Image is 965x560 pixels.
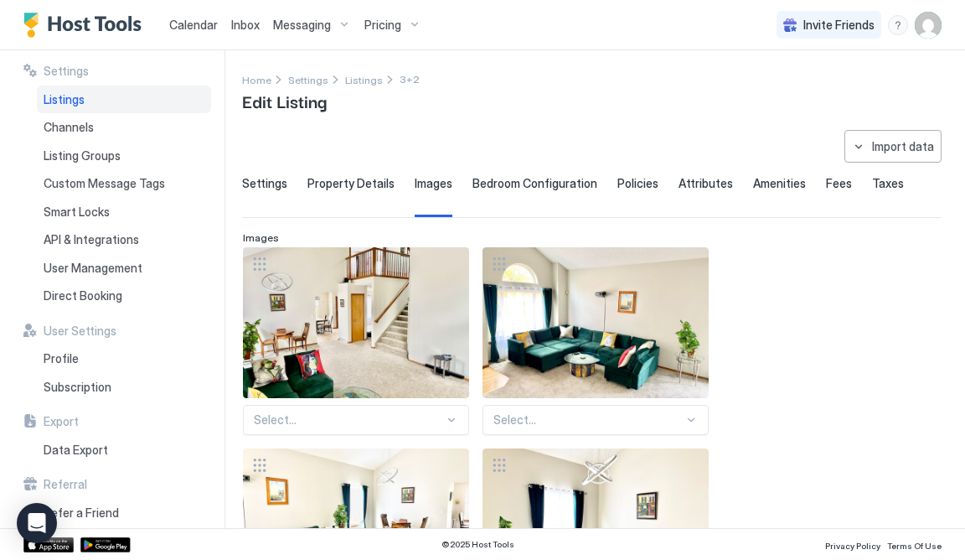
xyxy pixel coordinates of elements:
[80,537,131,552] a: Google Play Store
[37,113,211,142] a: Channels
[44,205,110,220] span: Smart Locks
[44,176,165,191] span: Custom Message Tags
[345,70,383,88] div: Breadcrumb
[44,148,121,163] span: Listing Groups
[23,537,74,552] a: App Store
[44,477,87,492] span: Referral
[825,536,880,553] a: Privacy Policy
[44,506,119,521] span: Refer a Friend
[679,176,733,191] span: Attributes
[872,176,904,191] span: Taxes
[307,176,395,191] span: Property Details
[803,18,875,33] span: Invite Friends
[44,92,85,107] span: Listings
[17,503,57,543] div: Open Intercom Messenger
[169,18,218,32] span: Calendar
[887,541,942,551] span: Terms Of Use
[472,176,597,191] span: Bedroom Configuration
[243,247,469,398] div: View image
[482,247,709,398] div: View image
[37,198,211,226] a: Smart Locks
[231,18,260,32] span: Inbox
[288,70,328,88] div: Breadcrumb
[441,539,514,550] span: © 2025 Host Tools
[242,70,271,88] a: Home
[44,261,142,276] span: User Management
[37,86,211,114] a: Listings
[37,436,211,464] a: Data Export
[44,288,122,303] span: Direct Booking
[37,345,211,373] a: Profile
[888,15,908,35] div: menu
[37,169,211,198] a: Custom Message Tags
[242,88,327,113] span: Edit Listing
[242,176,287,191] span: Settings
[44,414,79,429] span: Export
[288,70,328,88] a: Settings
[231,16,260,34] a: Inbox
[243,231,279,244] span: Images
[37,254,211,283] a: User Management
[400,73,420,86] span: Breadcrumb
[242,70,271,88] div: Breadcrumb
[415,176,452,191] span: Images
[44,324,116,339] span: User Settings
[44,64,89,79] span: Settings
[345,74,383,86] span: Listings
[844,130,942,163] button: Import data
[364,18,401,33] span: Pricing
[753,176,806,191] span: Amenities
[288,74,328,86] span: Settings
[826,176,852,191] span: Fees
[887,536,942,553] a: Terms Of Use
[44,120,94,135] span: Channels
[37,142,211,170] a: Listing Groups
[23,13,149,38] a: Host Tools Logo
[37,226,211,254] a: API & Integrations
[44,380,111,395] span: Subscription
[915,12,942,39] div: User profile
[44,232,139,247] span: API & Integrations
[44,443,108,458] span: Data Export
[825,541,880,551] span: Privacy Policy
[345,70,383,88] a: Listings
[242,74,271,86] span: Home
[273,18,331,33] span: Messaging
[37,282,211,310] a: Direct Booking
[44,351,79,366] span: Profile
[872,137,934,155] div: Import data
[37,373,211,402] a: Subscription
[617,176,658,191] span: Policies
[169,16,218,34] a: Calendar
[37,499,211,527] a: Refer a Friend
